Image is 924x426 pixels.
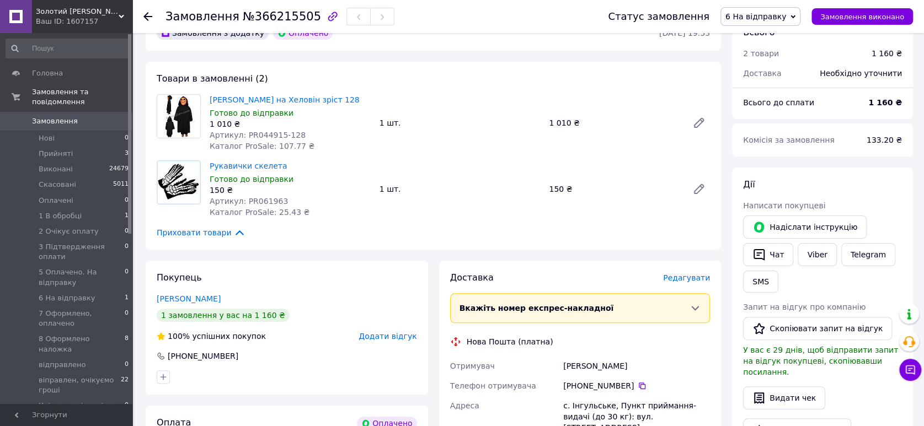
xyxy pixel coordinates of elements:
span: Готово до відправки [210,109,293,117]
div: 1 160 ₴ [872,48,902,59]
a: Рукавички скелета [210,161,287,170]
div: 150 ₴ [210,185,371,196]
span: Товари в замовленні (2) [157,73,268,84]
span: Каталог ProSale: 25.43 ₴ [210,208,309,217]
a: Telegram [841,243,895,266]
span: Отримувач [450,362,495,370]
a: Viber [798,243,836,266]
span: 100% [168,332,190,341]
span: Редагувати [663,273,710,282]
button: Видати чек [743,386,825,409]
span: Золотий Лев [36,7,119,17]
div: Нова Пошта (платна) [464,336,556,347]
div: 1 010 ₴ [210,118,371,130]
button: Чат з покупцем [899,359,921,381]
span: 0 [125,196,129,206]
div: 1 шт. [375,115,545,131]
input: Пошук [6,39,130,58]
span: 0 [125,242,129,262]
span: Телефон отримувача [450,381,536,390]
span: У вас є 29 днів, щоб відправити запит на відгук покупцеві, скопіювавши посилання. [743,346,898,376]
span: Вкажіть номер експрес-накладної [460,304,614,312]
span: 0 [125,309,129,328]
span: Нові [39,133,55,143]
span: Написати покупцеві [743,201,825,210]
span: Доставка [450,272,494,283]
a: Редагувати [688,112,710,134]
span: 5 Оплачено. На відправку [39,267,125,287]
img: Рукавички скелета [157,161,200,204]
span: 0 [125,267,129,287]
span: 6 На відправку [39,293,95,303]
span: Виконані [39,164,73,174]
div: 1 010 ₴ [544,115,683,131]
span: Готово до відправки [210,175,293,184]
span: №366215505 [243,10,321,23]
span: Прийняті [39,149,73,159]
div: Статус замовлення [608,11,709,22]
span: 1 [125,293,129,303]
span: Всього до сплати [743,98,814,107]
img: Костюм Гарбуза на Хеловін зріст 128 [157,95,200,138]
span: 24679 [109,164,129,174]
b: 1 160 ₴ [868,98,902,107]
span: 133.20 ₴ [867,136,902,144]
span: Покупець [157,272,202,283]
div: Повернутися назад [143,11,152,22]
span: 1 В обробці [39,211,82,221]
a: [PERSON_NAME] на Хеловін зріст 128 [210,95,360,104]
span: Оплачені [39,196,73,206]
span: 0 [125,133,129,143]
span: 3 [125,149,129,159]
span: 0 [125,227,129,236]
span: Комісія за замовлення [743,136,835,144]
span: Доставка [743,69,781,78]
span: Артикул: PR061963 [210,197,288,206]
span: 7 Оформлено, оплачено [39,309,125,328]
span: 22 [121,375,129,395]
div: 1 замовлення у вас на 1 160 ₴ [157,309,290,322]
span: 0 [125,401,129,411]
div: успішних покупок [157,331,266,342]
div: 1 шт. [375,181,545,197]
span: 2 товари [743,49,779,58]
button: Надіслати інструкцію [743,215,867,239]
time: [DATE] 19:53 [659,29,710,37]
span: Приховати товари [157,227,245,239]
span: віправлен, очікуємо гроші [39,375,121,395]
span: Адреса [450,401,479,410]
span: відправлено [39,360,86,370]
span: 3 Підтвердження оплати [39,242,125,262]
span: Замовлення та повідомлення [32,87,132,107]
span: 0 [125,360,129,370]
div: [PHONE_NUMBER] [563,380,710,391]
a: [PERSON_NAME] [157,294,221,303]
span: 8 Оформлено наложка [39,334,125,354]
div: [PHONE_NUMBER] [167,350,239,362]
div: [PERSON_NAME] [561,356,712,376]
button: Скопіювати запит на відгук [743,317,892,340]
span: Замовлення [32,116,78,126]
span: Артикул: PR044915-128 [210,131,306,139]
span: Скасовані [39,180,76,190]
div: Ваш ID: 1607157 [36,17,132,26]
span: Каталог ProSale: 107.77 ₴ [210,142,314,150]
div: Необхідно уточнити [813,61,909,85]
span: 2 Очікує оплату [39,227,99,236]
span: 5011 [113,180,129,190]
span: Замовлення виконано [820,13,904,21]
button: Чат [743,243,793,266]
button: SMS [743,271,778,293]
span: Запит на відгук про компанію [743,303,866,311]
span: Головна [32,68,63,78]
a: Редагувати [688,178,710,200]
span: 1 [125,211,129,221]
span: Додати відгук [359,332,416,341]
span: 6 На відправку [725,12,786,21]
span: Всього [743,27,775,37]
span: 8 [125,334,129,354]
span: Клієнт не відповідає [39,401,116,411]
button: Замовлення виконано [811,8,913,25]
span: Дії [743,179,755,190]
span: Замовлення [165,10,239,23]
